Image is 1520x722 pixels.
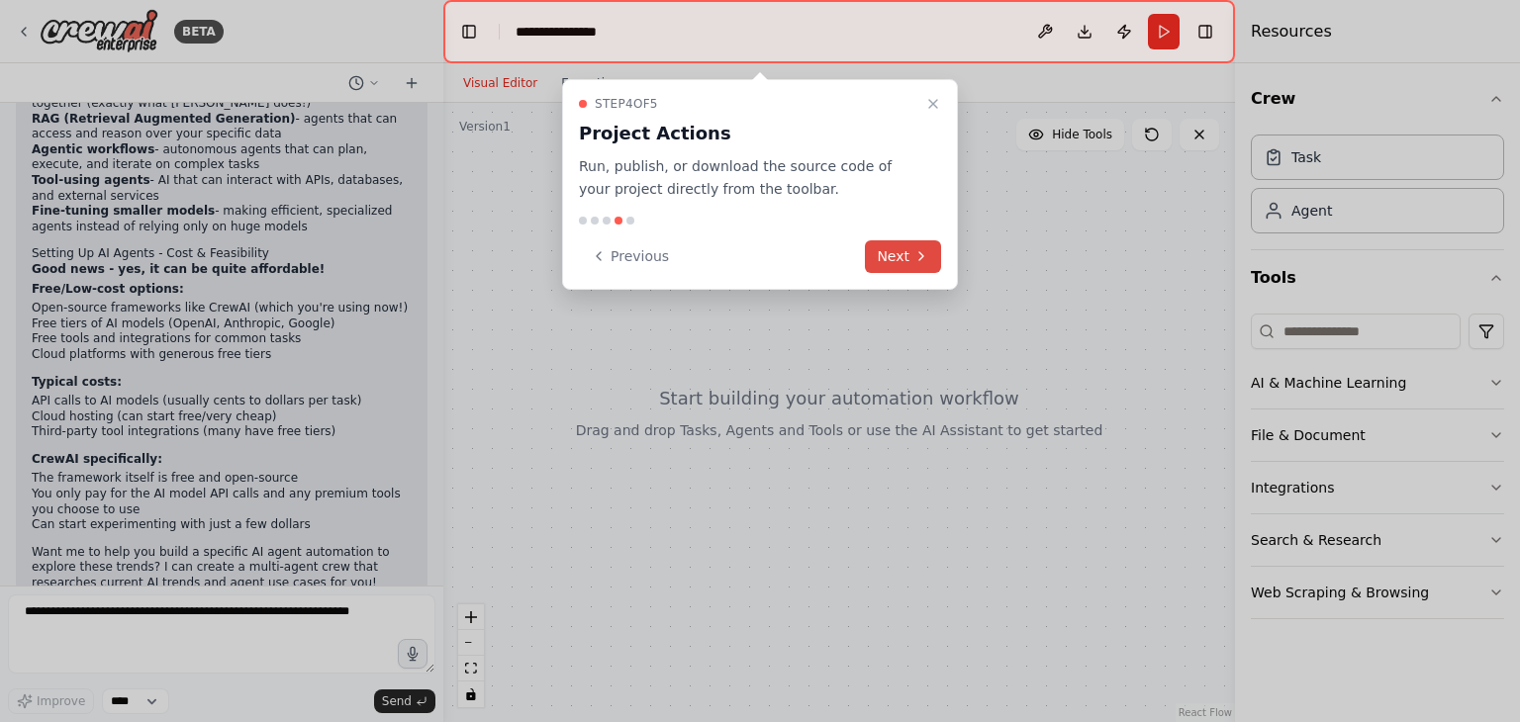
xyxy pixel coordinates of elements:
[921,92,945,116] button: Close walkthrough
[455,18,483,45] button: Hide left sidebar
[865,240,941,273] button: Next
[595,96,658,112] span: Step 4 of 5
[579,240,681,273] button: Previous
[579,120,917,147] h3: Project Actions
[579,155,917,201] p: Run, publish, or download the source code of your project directly from the toolbar.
